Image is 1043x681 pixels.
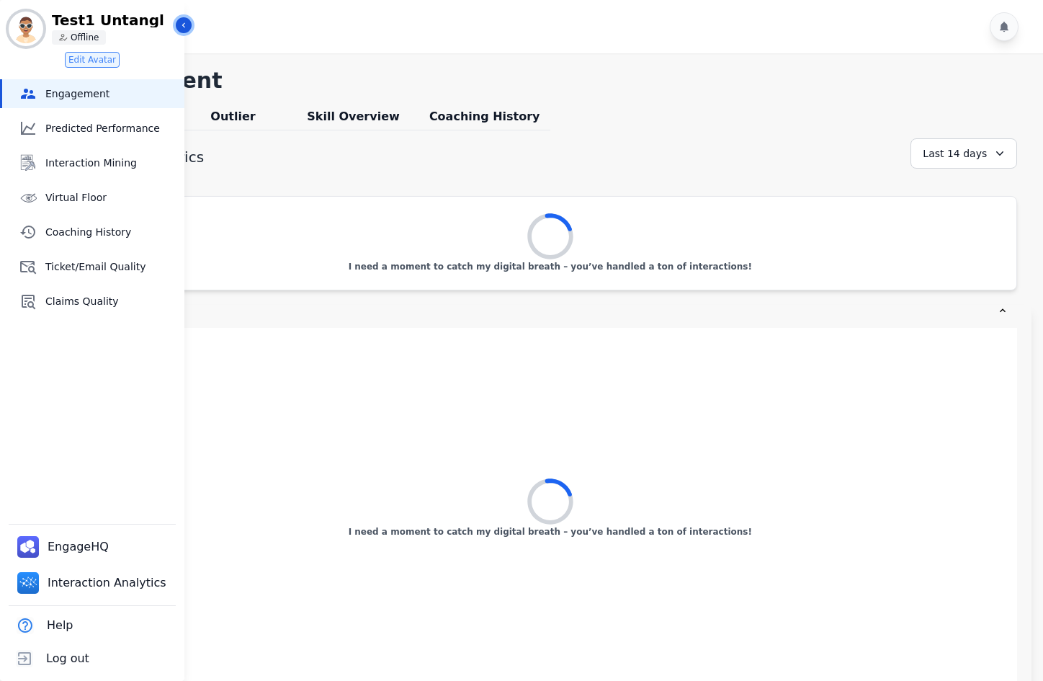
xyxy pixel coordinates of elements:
[9,12,43,46] img: Bordered avatar
[419,108,550,130] div: Coaching History
[287,108,418,130] div: Skill Overview
[52,13,174,27] p: Test1 Untangl
[59,33,68,42] img: person
[45,259,179,274] span: Ticket/Email Quality
[12,566,175,600] a: Interaction Analytics
[9,642,92,675] button: Log out
[12,530,117,564] a: EngageHQ
[9,609,76,642] button: Help
[69,68,1031,94] h1: Engagement
[2,148,184,177] a: Interaction Mining
[71,32,99,43] p: Offline
[47,617,73,634] span: Help
[2,114,184,143] a: Predicted Performance
[45,190,179,205] span: Virtual Floor
[48,538,112,556] span: EngageHQ
[349,526,752,538] p: I need a moment to catch my digital breath – you’ve handled a ton of interactions!
[65,52,120,68] button: Edit Avatar
[2,218,184,246] a: Coaching History
[45,225,179,239] span: Coaching History
[45,294,179,308] span: Claims Quality
[2,252,184,281] a: Ticket/Email Quality
[2,183,184,212] a: Virtual Floor
[45,156,179,170] span: Interaction Mining
[46,650,89,667] span: Log out
[45,121,179,135] span: Predicted Performance
[45,86,179,101] span: Engagement
[349,261,752,272] p: I need a moment to catch my digital breath – you’ve handled a ton of interactions!
[48,574,169,592] span: Interaction Analytics
[2,287,184,316] a: Claims Quality
[2,79,184,108] a: Engagement
[179,108,288,130] div: Outlier
[910,138,1017,169] div: Last 14 days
